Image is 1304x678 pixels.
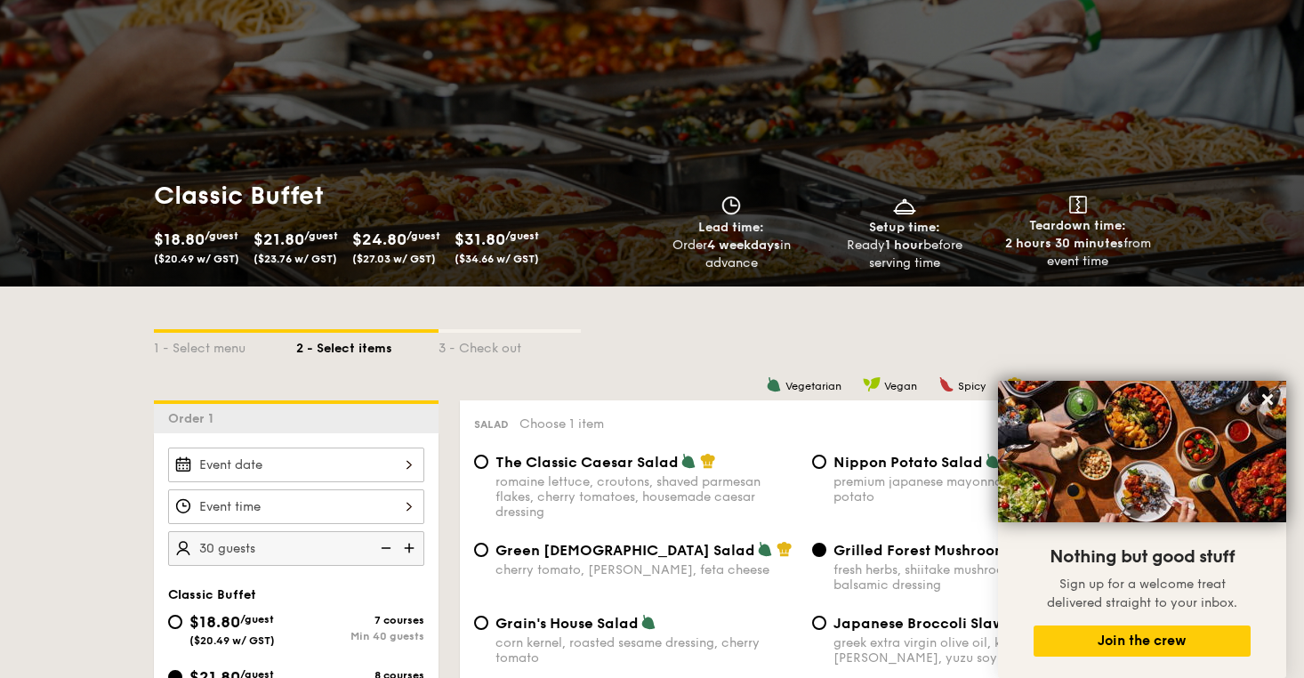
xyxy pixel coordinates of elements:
[707,238,780,253] strong: 4 weekdays
[1007,376,1023,392] img: icon-chef-hat.a58ddaea.svg
[680,453,696,469] img: icon-vegetarian.fe4039eb.svg
[1069,196,1087,214] img: icon-teardown.65201eee.svg
[757,541,773,557] img: icon-vegetarian.fe4039eb.svg
[863,376,881,392] img: icon-vegan.f8ff3823.svg
[495,454,679,471] span: The Classic Caesar Salad
[455,230,505,249] span: $31.80
[985,453,1001,469] img: icon-vegetarian.fe4039eb.svg
[833,562,1136,593] div: fresh herbs, shiitake mushroom, king oyster, balsamic dressing
[505,230,539,242] span: /guest
[833,542,1053,559] span: Grilled Forest Mushroom Salad
[168,489,424,524] input: Event time
[833,615,1004,632] span: Japanese Broccoli Slaw
[296,614,424,626] div: 7 courses
[352,230,406,249] span: $24.80
[168,448,424,482] input: Event date
[998,381,1286,522] img: DSC07876-Edit02-Large.jpeg
[1026,380,1150,392] span: Chef's recommendation
[519,416,604,432] span: Choose 1 item
[833,454,983,471] span: Nippon Potato Salad
[304,230,338,242] span: /guest
[718,196,745,215] img: icon-clock.2db775ea.svg
[1047,577,1237,610] span: Sign up for a welcome treat delivered straight to your inbox.
[833,635,1136,666] div: greek extra virgin olive oil, kizami [PERSON_NAME], yuzu soy-sesame dressing
[833,474,1136,504] div: premium japanese mayonnaise, golden russet potato
[254,253,337,265] span: ($23.76 w/ GST)
[474,418,509,431] span: Salad
[700,453,716,469] img: icon-chef-hat.a58ddaea.svg
[189,612,240,632] span: $18.80
[474,543,488,557] input: Green [DEMOGRAPHIC_DATA] Saladcherry tomato, [PERSON_NAME], feta cheese
[785,380,841,392] span: Vegetarian
[154,333,296,358] div: 1 - Select menu
[1253,385,1282,414] button: Close
[640,614,656,630] img: icon-vegetarian.fe4039eb.svg
[777,541,793,557] img: icon-chef-hat.a58ddaea.svg
[168,531,424,566] input: Number of guests
[240,613,274,626] span: /guest
[938,376,954,392] img: icon-spicy.37a8142b.svg
[168,411,221,426] span: Order 1
[168,615,182,629] input: $18.80/guest($20.49 w/ GST)7 coursesMin 40 guests
[891,196,918,215] img: icon-dish.430c3a2e.svg
[812,616,826,630] input: Japanese Broccoli Slawgreek extra virgin olive oil, kizami [PERSON_NAME], yuzu soy-sesame dressing
[698,220,764,235] span: Lead time:
[154,180,645,212] h1: Classic Buffet
[812,543,826,557] input: Grilled Forest Mushroom Saladfresh herbs, shiitake mushroom, king oyster, balsamic dressing
[884,380,917,392] span: Vegan
[154,230,205,249] span: $18.80
[439,333,581,358] div: 3 - Check out
[296,630,424,642] div: Min 40 guests
[766,376,782,392] img: icon-vegetarian.fe4039eb.svg
[495,474,798,520] div: romaine lettuce, croutons, shaved parmesan flakes, cherry tomatoes, housemade caesar dressing
[958,380,986,392] span: Spicy
[474,616,488,630] input: Grain's House Saladcorn kernel, roasted sesame dressing, cherry tomato
[168,587,256,602] span: Classic Buffet
[352,253,436,265] span: ($27.03 w/ GST)
[652,237,811,272] div: Order in advance
[455,253,539,265] span: ($34.66 w/ GST)
[825,237,985,272] div: Ready before serving time
[495,615,639,632] span: Grain's House Salad
[869,220,940,235] span: Setup time:
[254,230,304,249] span: $21.80
[205,230,238,242] span: /guest
[495,562,798,577] div: cherry tomato, [PERSON_NAME], feta cheese
[406,230,440,242] span: /guest
[398,531,424,565] img: icon-add.58712e84.svg
[885,238,923,253] strong: 1 hour
[296,333,439,358] div: 2 - Select items
[812,455,826,469] input: Nippon Potato Saladpremium japanese mayonnaise, golden russet potato
[371,531,398,565] img: icon-reduce.1d2dbef1.svg
[189,634,275,647] span: ($20.49 w/ GST)
[474,455,488,469] input: The Classic Caesar Saladromaine lettuce, croutons, shaved parmesan flakes, cherry tomatoes, house...
[1050,546,1235,568] span: Nothing but good stuff
[495,542,755,559] span: Green [DEMOGRAPHIC_DATA] Salad
[998,235,1157,270] div: from event time
[1034,626,1251,657] button: Join the crew
[154,253,239,265] span: ($20.49 w/ GST)
[1029,218,1126,233] span: Teardown time:
[1005,236,1123,251] strong: 2 hours 30 minutes
[495,635,798,666] div: corn kernel, roasted sesame dressing, cherry tomato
